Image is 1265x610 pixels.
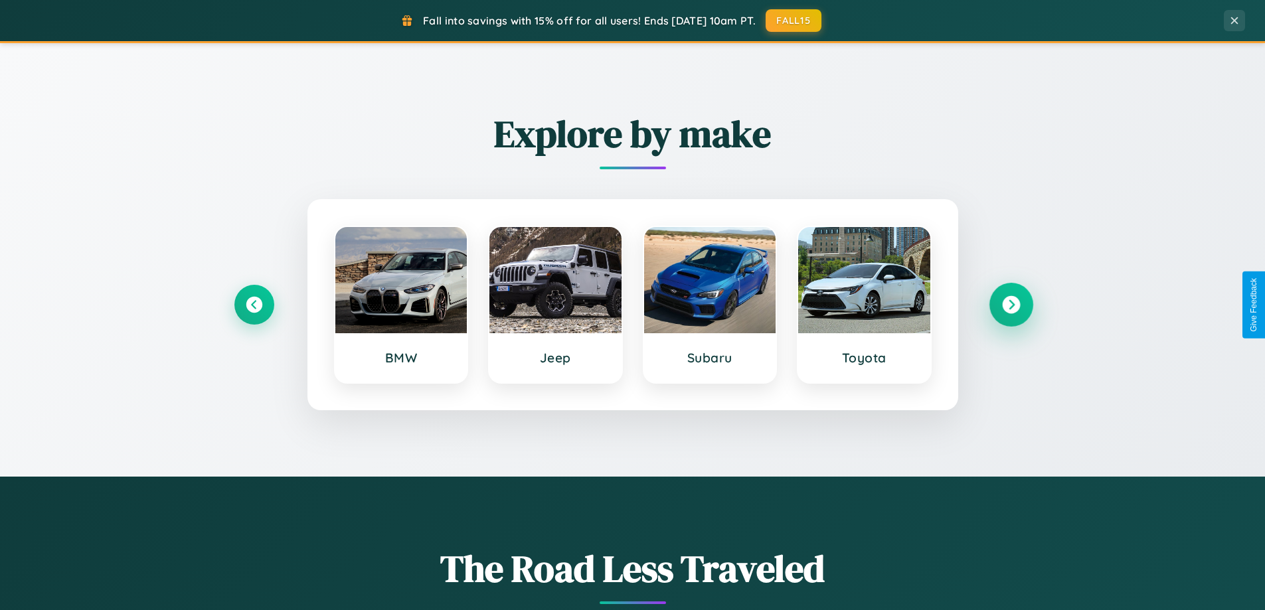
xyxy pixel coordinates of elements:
[657,350,763,366] h3: Subaru
[423,14,756,27] span: Fall into savings with 15% off for all users! Ends [DATE] 10am PT.
[234,108,1031,159] h2: Explore by make
[1249,278,1258,332] div: Give Feedback
[766,9,821,32] button: FALL15
[349,350,454,366] h3: BMW
[503,350,608,366] h3: Jeep
[234,543,1031,594] h1: The Road Less Traveled
[811,350,917,366] h3: Toyota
